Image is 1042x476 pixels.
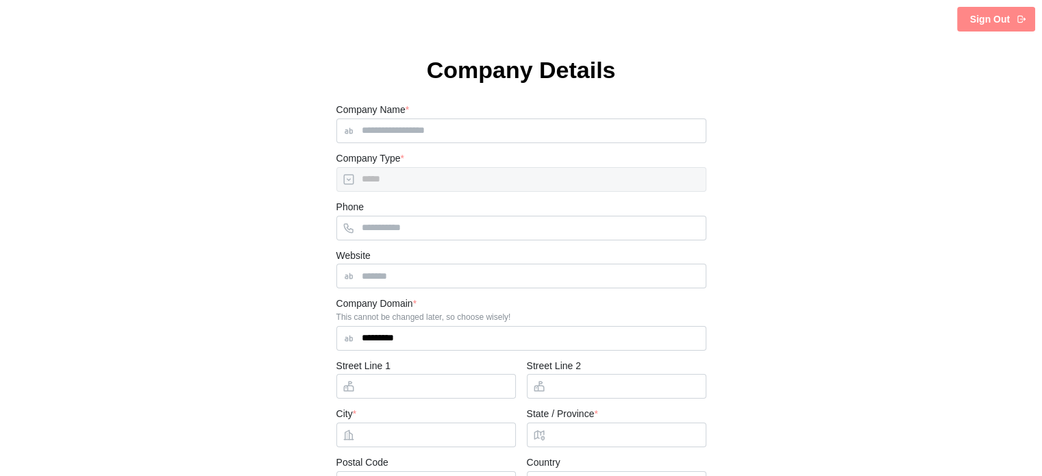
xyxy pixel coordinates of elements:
label: Company Name [336,103,410,118]
label: Phone [336,200,364,215]
label: Street Line 1 [336,359,390,374]
label: Company Domain [336,297,417,312]
span: Sign Out [970,8,1010,31]
label: Street Line 2 [527,359,581,374]
button: Sign Out [957,7,1035,32]
label: Postal Code [336,455,388,471]
label: State / Province [527,407,598,422]
label: Country [527,455,560,471]
label: Company Type [336,151,404,166]
label: Website [336,249,371,264]
div: This cannot be changed later, so choose wisely! [336,312,706,322]
h1: Company Details [336,55,706,85]
label: City [336,407,357,422]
